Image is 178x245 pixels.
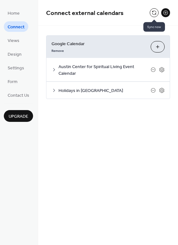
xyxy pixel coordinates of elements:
[8,38,19,44] span: Views
[51,41,146,47] span: Google Calendar
[8,79,17,85] span: Form
[51,49,64,53] span: Remove
[4,62,28,73] a: Settings
[8,10,20,17] span: Home
[9,113,28,120] span: Upgrade
[4,76,21,87] a: Form
[46,7,124,19] span: Connect external calendars
[4,21,28,32] a: Connect
[8,92,29,99] span: Contact Us
[143,22,165,32] span: Sync now
[58,87,151,94] span: Holidays in [GEOGRAPHIC_DATA]
[4,110,33,122] button: Upgrade
[8,65,24,72] span: Settings
[4,90,33,100] a: Contact Us
[8,24,24,31] span: Connect
[58,64,151,77] span: Austin Center for Spiritual Living Event Calendar
[4,49,25,59] a: Design
[8,51,22,58] span: Design
[4,8,24,18] a: Home
[4,35,23,45] a: Views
